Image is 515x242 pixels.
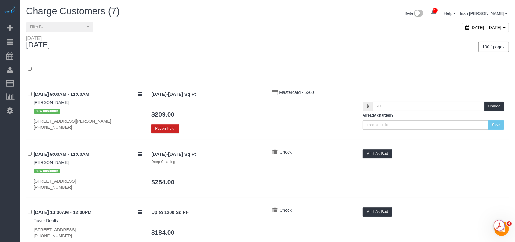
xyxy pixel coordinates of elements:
[34,118,142,130] div: [STREET_ADDRESS][PERSON_NAME] [PHONE_NUMBER]
[444,11,456,16] a: Help
[363,120,488,130] input: transaction id
[34,106,142,115] div: Tags
[26,36,50,41] div: [DATE]
[151,152,263,157] h4: [DATE]-[DATE] Sq Ft
[478,42,509,52] button: 100 / page
[363,102,373,111] span: $
[151,229,174,236] a: $184.00
[34,109,60,114] span: new customer
[34,160,69,165] a: [PERSON_NAME]
[151,111,174,118] a: $209.00
[151,92,263,97] h4: [DATE]-[DATE] Sq Ft
[4,6,16,15] img: Automaid Logo
[151,210,263,215] h4: Up to 1200 Sq Ft-
[479,42,509,52] nav: Pagination navigation
[428,6,440,20] a: 27
[484,102,504,111] button: Charge
[34,227,142,239] div: [STREET_ADDRESS] [PHONE_NUMBER]
[34,210,142,215] h4: [DATE] 10:00AM - 12:00PM
[34,92,142,97] h4: [DATE] 9:00AM - 11:00AM
[279,208,292,213] a: Check
[413,10,423,18] img: New interface
[363,207,392,217] button: Mark As Paid
[34,178,142,190] div: [STREET_ADDRESS] [PHONE_NUMBER]
[26,36,56,49] div: [DATE]
[151,178,174,185] a: $284.00
[26,6,120,17] span: Charge Customers (7)
[279,90,314,95] a: Mastercard - 5260
[363,149,392,158] button: Mark As Paid
[34,218,58,223] a: Tower Realty
[34,166,142,175] div: Tags
[34,152,142,157] h4: [DATE] 9:00AM - 11:00AM
[433,8,438,13] span: 27
[30,24,85,30] span: Filter By
[279,150,292,155] a: Check
[34,100,69,105] a: [PERSON_NAME]
[460,11,507,16] a: Irish [PERSON_NAME]
[151,159,263,165] div: Deep Cleaning
[363,114,504,117] h5: Already charged?
[151,124,179,133] button: Put on Hold!
[34,169,60,173] span: new customer
[404,11,423,16] a: Beta
[26,22,93,32] button: Filter By
[471,25,502,30] span: [DATE] - [DATE]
